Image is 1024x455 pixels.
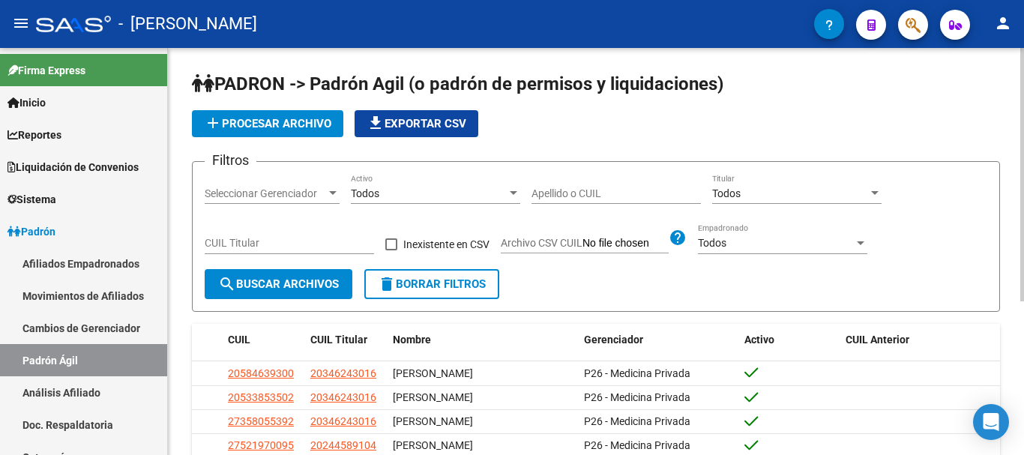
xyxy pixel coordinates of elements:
[228,415,294,427] span: 27358055392
[7,94,46,111] span: Inicio
[669,229,687,247] mat-icon: help
[355,110,478,137] button: Exportar CSV
[228,391,294,403] span: 20533853502
[712,187,741,199] span: Todos
[387,324,578,356] datatable-header-cell: Nombre
[584,439,690,451] span: P26 - Medicina Privada
[584,367,690,379] span: P26 - Medicina Privada
[310,334,367,346] span: CUIL Titular
[228,439,294,451] span: 27521970095
[7,159,139,175] span: Liquidación de Convenios
[367,117,466,130] span: Exportar CSV
[584,334,643,346] span: Gerenciador
[310,391,376,403] span: 20346243016
[403,235,490,253] span: Inexistente en CSV
[351,187,379,199] span: Todos
[218,275,236,293] mat-icon: search
[378,275,396,293] mat-icon: delete
[582,237,669,250] input: Archivo CSV CUIL
[393,439,473,451] span: [PERSON_NAME]
[584,391,690,403] span: P26 - Medicina Privada
[222,324,304,356] datatable-header-cell: CUIL
[205,150,256,171] h3: Filtros
[118,7,257,40] span: - [PERSON_NAME]
[228,367,294,379] span: 20584639300
[584,415,690,427] span: P26 - Medicina Privada
[973,404,1009,440] div: Open Intercom Messenger
[7,62,85,79] span: Firma Express
[304,324,387,356] datatable-header-cell: CUIL Titular
[12,14,30,32] mat-icon: menu
[501,237,582,249] span: Archivo CSV CUIL
[378,277,486,291] span: Borrar Filtros
[846,334,909,346] span: CUIL Anterior
[204,114,222,132] mat-icon: add
[310,367,376,379] span: 20346243016
[364,269,499,299] button: Borrar Filtros
[192,110,343,137] button: Procesar archivo
[192,73,723,94] span: PADRON -> Padrón Agil (o padrón de permisos y liquidaciones)
[7,223,55,240] span: Padrón
[367,114,385,132] mat-icon: file_download
[7,191,56,208] span: Sistema
[205,269,352,299] button: Buscar Archivos
[228,334,250,346] span: CUIL
[310,415,376,427] span: 20346243016
[738,324,840,356] datatable-header-cell: Activo
[393,415,473,427] span: [PERSON_NAME]
[204,117,331,130] span: Procesar archivo
[994,14,1012,32] mat-icon: person
[393,367,473,379] span: [PERSON_NAME]
[744,334,774,346] span: Activo
[698,237,726,249] span: Todos
[578,324,739,356] datatable-header-cell: Gerenciador
[393,391,473,403] span: [PERSON_NAME]
[7,127,61,143] span: Reportes
[393,334,431,346] span: Nombre
[840,324,1001,356] datatable-header-cell: CUIL Anterior
[205,187,326,200] span: Seleccionar Gerenciador
[218,277,339,291] span: Buscar Archivos
[310,439,376,451] span: 20244589104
